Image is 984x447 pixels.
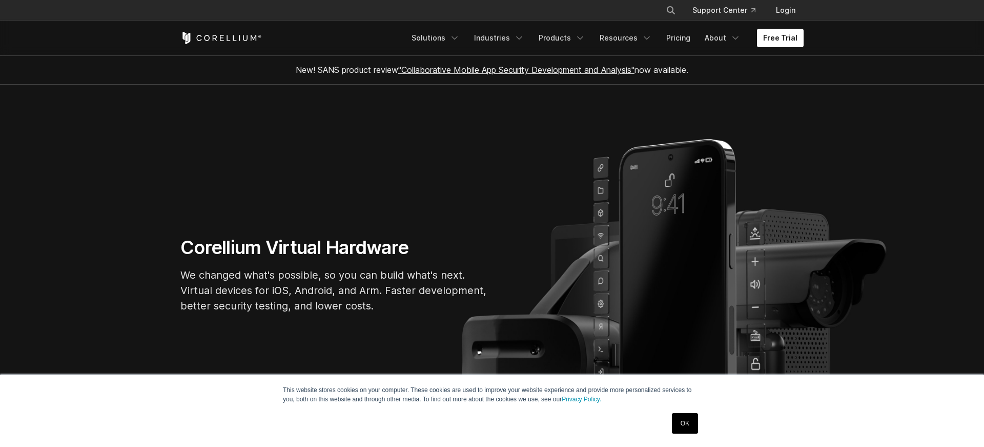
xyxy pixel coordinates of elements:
a: Resources [593,29,658,47]
a: Pricing [660,29,696,47]
a: OK [672,413,698,434]
a: Support Center [684,1,764,20]
a: About [699,29,747,47]
span: New! SANS product review now available. [296,65,688,75]
div: Navigation Menu [405,29,804,47]
p: This website stores cookies on your computer. These cookies are used to improve your website expe... [283,385,701,404]
a: Login [768,1,804,20]
a: Solutions [405,29,466,47]
h1: Corellium Virtual Hardware [180,236,488,259]
a: Corellium Home [180,32,262,44]
a: Privacy Policy. [562,396,601,403]
a: "Collaborative Mobile App Security Development and Analysis" [398,65,634,75]
a: Industries [468,29,530,47]
a: Products [532,29,591,47]
div: Navigation Menu [653,1,804,20]
p: We changed what's possible, so you can build what's next. Virtual devices for iOS, Android, and A... [180,267,488,314]
a: Free Trial [757,29,804,47]
button: Search [662,1,680,20]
